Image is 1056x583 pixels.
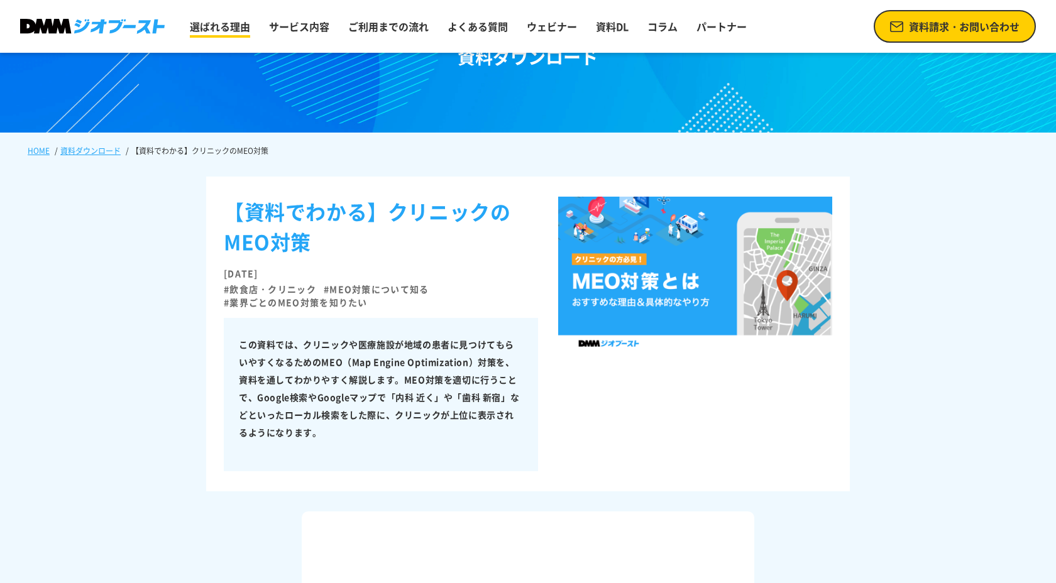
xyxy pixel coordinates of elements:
li: #業界ごとのMEO対策を知りたい [224,297,368,308]
h1: 【資料でわかる】クリニックのMEO対策 [224,197,538,267]
a: サービス内容 [264,14,334,39]
a: HOME [28,145,50,156]
span: 資料請求・お問い合わせ [909,19,1020,34]
time: [DATE] [224,267,258,280]
li: #MEO対策について知る [324,284,429,295]
a: パートナー [691,14,752,39]
p: この資料では、クリニックや医療施設が地域の患者に見つけてもらいやすくなるためのMEO（Map Engine Optimization）対策を、資料を通してわかりやすく解説します。MEO対策を適切... [239,335,523,441]
a: 選ばれる理由 [185,14,255,39]
img: DMMジオブースト [20,19,165,35]
a: ウェビナー [522,14,582,39]
li: #飲食店・クリニック [224,284,316,295]
a: 資料請求・お問い合わせ [874,10,1036,43]
li: 【資料でわかる】クリニックのMEO対策 [123,145,271,156]
a: 資料ダウンロード [60,145,121,156]
a: よくある質問 [443,14,513,39]
a: ご利用までの流れ [343,14,434,39]
img: MEO対策_クリニック [558,197,832,351]
div: 資料ダウンロード [458,44,598,70]
a: コラム [642,14,683,39]
a: 資料DL [591,14,634,39]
